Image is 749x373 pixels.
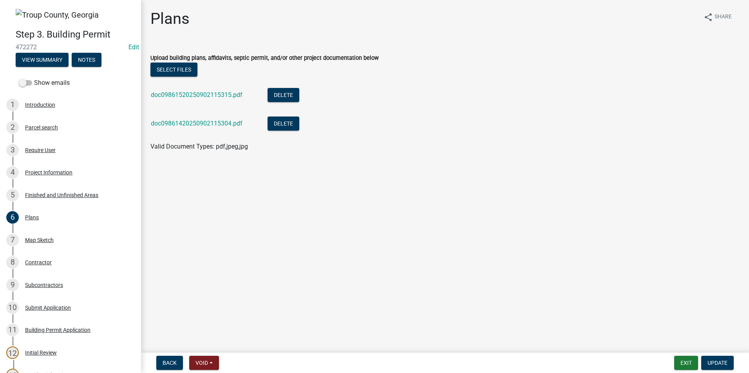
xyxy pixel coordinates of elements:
[6,211,19,224] div: 6
[16,53,69,67] button: View Summary
[72,53,101,67] button: Notes
[156,356,183,370] button: Back
[268,120,299,128] wm-modal-confirm: Delete Document
[25,102,55,108] div: Introduction
[6,324,19,336] div: 11
[163,360,177,366] span: Back
[6,121,19,134] div: 2
[25,327,90,333] div: Building Permit Application
[16,29,135,40] h4: Step 3. Building Permit
[25,147,56,153] div: Require User
[701,356,734,370] button: Update
[674,356,698,370] button: Exit
[25,215,39,220] div: Plans
[150,9,190,28] h1: Plans
[16,9,99,21] img: Troup County, Georgia
[697,9,738,25] button: shareShare
[25,170,72,175] div: Project Information
[72,57,101,63] wm-modal-confirm: Notes
[16,57,69,63] wm-modal-confirm: Summary
[25,125,58,130] div: Parcel search
[150,56,379,61] label: Upload building plans, affidavits, septic permit, and/or other project documentation below
[6,346,19,359] div: 12
[704,13,713,22] i: share
[25,282,63,288] div: Subcontractors
[268,92,299,99] wm-modal-confirm: Delete Document
[6,144,19,156] div: 3
[25,192,98,198] div: Finished and Unfinished Areas
[6,189,19,201] div: 5
[6,166,19,179] div: 4
[268,117,299,131] button: Delete
[25,237,54,243] div: Map Sketch
[150,143,248,150] span: Valid Document Types: pdf,jpeg,jpg
[6,301,19,314] div: 10
[16,43,125,51] span: 472272
[151,91,242,99] a: doc09861520250902115315.pdf
[268,88,299,102] button: Delete
[25,260,52,265] div: Contractor
[6,234,19,246] div: 7
[25,350,57,355] div: Initial Review
[19,78,70,88] label: Show emails
[128,43,139,51] wm-modal-confirm: Edit Application Number
[6,99,19,111] div: 1
[715,13,732,22] span: Share
[189,356,219,370] button: Void
[6,279,19,291] div: 9
[707,360,727,366] span: Update
[128,43,139,51] a: Edit
[151,120,242,127] a: doc09861420250902115304.pdf
[150,63,197,77] button: Select files
[25,305,71,310] div: Submit Application
[195,360,208,366] span: Void
[6,256,19,269] div: 8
